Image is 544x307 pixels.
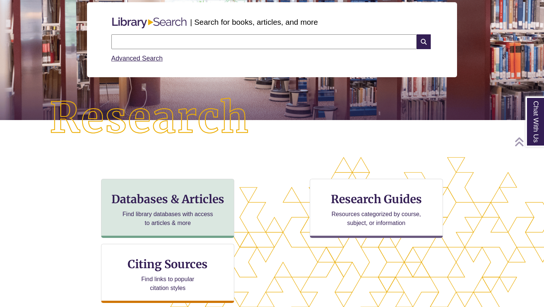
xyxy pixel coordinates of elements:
p: Find library databases with access to articles & more [120,210,216,228]
i: Search [417,34,431,49]
a: Databases & Articles Find library databases with access to articles & more [101,179,234,238]
img: Research [27,76,272,161]
h3: Citing Sources [123,257,213,271]
img: Libary Search [108,14,190,31]
h3: Databases & Articles [107,192,228,206]
a: Advanced Search [111,55,163,62]
h3: Research Guides [316,192,437,206]
a: Research Guides Resources categorized by course, subject, or information [310,179,443,238]
a: Citing Sources Find links to popular citation styles [101,244,234,303]
p: | Search for books, articles, and more [190,16,318,28]
p: Resources categorized by course, subject, or information [328,210,424,228]
a: Back to Top [514,137,542,147]
p: Find links to popular citation styles [132,275,204,293]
